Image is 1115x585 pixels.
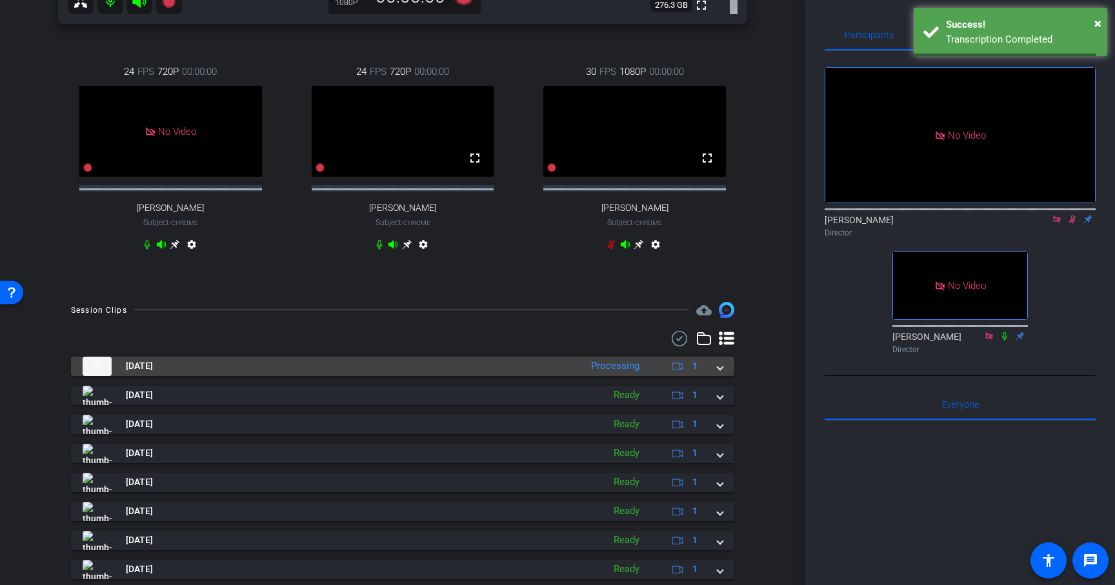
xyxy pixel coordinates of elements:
[692,359,698,373] span: 1
[169,218,171,227] span: -
[1094,15,1101,31] span: ×
[1083,553,1098,568] mat-icon: message
[126,446,153,460] span: [DATE]
[586,64,596,79] span: 30
[414,64,449,79] span: 00:00:00
[126,533,153,547] span: [DATE]
[607,533,646,548] div: Ready
[71,304,127,317] div: Session Clips
[1094,14,1101,33] button: Close
[607,388,646,402] div: Ready
[692,446,698,460] span: 1
[649,64,684,79] span: 00:00:00
[403,219,430,226] span: Chrome
[143,217,198,228] span: Subject
[83,415,112,434] img: thumb-nail
[376,217,430,228] span: Subject
[83,357,112,376] img: thumb-nail
[126,562,153,576] span: [DATE]
[825,213,1096,239] div: [PERSON_NAME]
[696,302,712,318] span: Destinations for your clips
[71,415,734,434] mat-expansion-panel-header: thumb-nail[DATE]Ready1
[83,473,112,492] img: thumb-nail
[390,64,411,79] span: 720P
[948,129,986,141] span: No Video
[946,32,1098,47] div: Transcription Completed
[416,239,431,255] mat-icon: settings
[71,386,734,405] mat-expansion-panel-header: thumb-nail[DATE]Ready1
[692,562,698,576] span: 1
[71,357,734,376] mat-expansion-panel-header: thumb-nail[DATE]Processing1
[845,30,894,39] span: Participants
[892,344,1028,355] div: Director
[83,444,112,463] img: thumb-nail
[948,280,986,292] span: No Video
[635,219,662,226] span: Chrome
[126,417,153,431] span: [DATE]
[825,227,1096,239] div: Director
[692,533,698,547] span: 1
[692,504,698,518] span: 1
[182,64,217,79] span: 00:00:00
[648,239,663,255] mat-icon: settings
[607,446,646,461] div: Ready
[619,64,646,79] span: 1080P
[124,64,134,79] span: 24
[83,531,112,550] img: thumb-nail
[126,359,153,373] span: [DATE]
[467,150,483,166] mat-icon: fullscreen
[71,531,734,550] mat-expansion-panel-header: thumb-nail[DATE]Ready1
[71,444,734,463] mat-expansion-panel-header: thumb-nail[DATE]Ready1
[71,560,734,579] mat-expansion-panel-header: thumb-nail[DATE]Ready1
[83,560,112,579] img: thumb-nail
[157,64,179,79] span: 720P
[126,504,153,518] span: [DATE]
[601,203,668,213] span: [PERSON_NAME]
[137,203,204,213] span: [PERSON_NAME]
[633,218,635,227] span: -
[184,239,199,255] mat-icon: settings
[607,417,646,431] div: Ready
[719,302,734,317] img: Session clips
[71,502,734,521] mat-expansion-panel-header: thumb-nail[DATE]Ready1
[607,504,646,519] div: Ready
[158,126,196,137] span: No Video
[370,64,387,79] span: FPS
[1041,553,1056,568] mat-icon: accessibility
[607,475,646,490] div: Ready
[692,388,698,402] span: 1
[71,473,734,492] mat-expansion-panel-header: thumb-nail[DATE]Ready1
[83,386,112,405] img: thumb-nail
[137,64,154,79] span: FPS
[126,475,153,489] span: [DATE]
[585,359,646,373] div: Processing
[599,64,616,79] span: FPS
[607,217,662,228] span: Subject
[946,17,1098,32] div: Success!
[692,417,698,431] span: 1
[892,330,1028,355] div: [PERSON_NAME]
[942,400,979,409] span: Everyone
[83,502,112,521] img: thumb-nail
[699,150,715,166] mat-icon: fullscreen
[692,475,698,489] span: 1
[607,562,646,577] div: Ready
[356,64,367,79] span: 24
[126,388,153,402] span: [DATE]
[696,302,712,318] mat-icon: cloud_upload
[401,218,403,227] span: -
[171,219,198,226] span: Chrome
[369,203,436,213] span: [PERSON_NAME]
